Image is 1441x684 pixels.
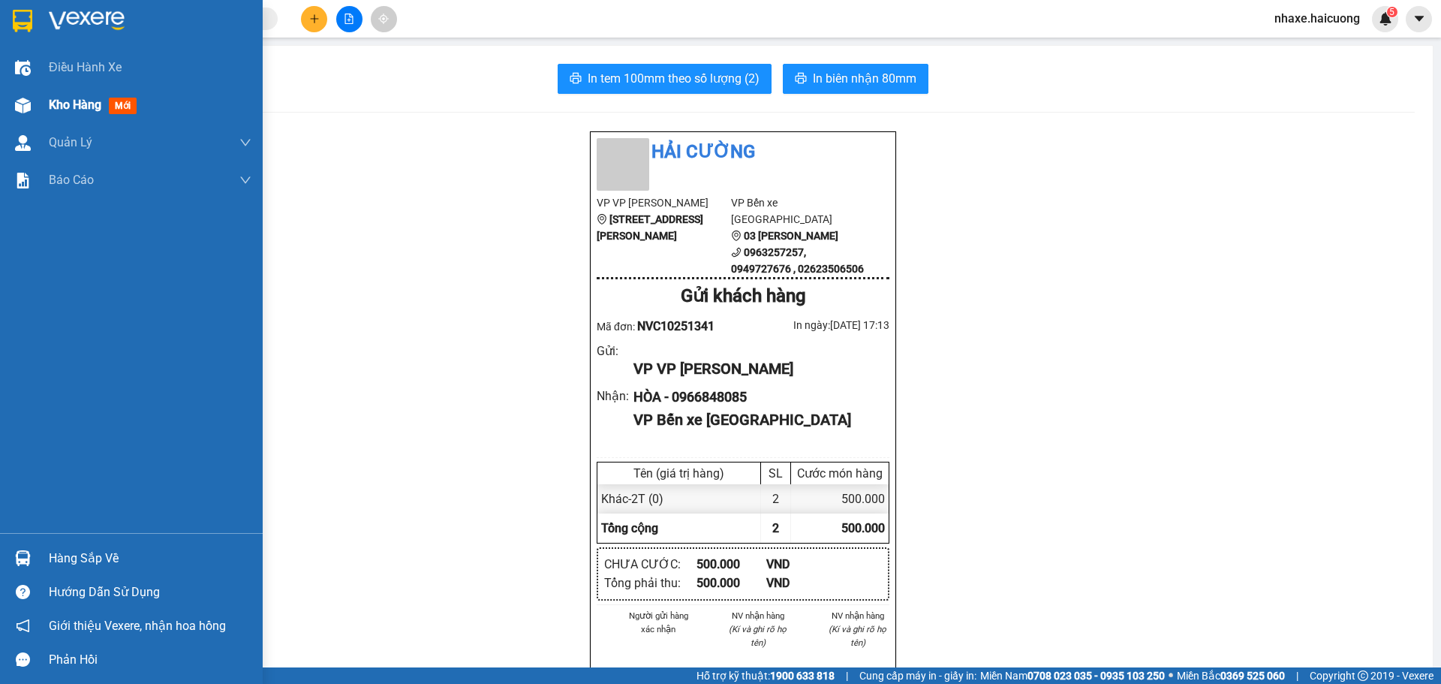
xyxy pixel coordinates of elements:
[729,624,787,648] i: (Kí và ghi rõ họ tên)
[727,609,790,622] li: NV nhận hàng
[143,13,296,49] div: Bến xe [GEOGRAPHIC_DATA]
[1177,667,1285,684] span: Miền Bắc
[696,667,835,684] span: Hỗ trợ kỹ thuật:
[309,14,320,24] span: plus
[49,98,101,112] span: Kho hàng
[143,49,296,67] div: HÒA
[1379,12,1392,26] img: icon-new-feature
[846,667,848,684] span: |
[597,138,889,167] li: Hải Cường
[49,616,226,635] span: Giới thiệu Vexere, nhận hoa hồng
[15,550,31,566] img: warehouse-icon
[826,609,889,622] li: NV nhận hàng
[141,97,297,118] div: 500.000
[633,357,877,381] div: VP VP [PERSON_NAME]
[1220,670,1285,682] strong: 0369 525 060
[141,101,227,116] span: CHƯA CƯỚC :
[49,649,251,671] div: Phản hồi
[601,521,658,535] span: Tổng cộng
[597,214,607,224] span: environment
[731,247,742,258] span: phone
[795,72,807,86] span: printer
[829,624,886,648] i: (Kí và ghi rõ họ tên)
[1262,9,1372,28] span: nhaxe.haicuong
[601,492,663,506] span: Khác - 2T (0)
[633,387,877,408] div: HÒA - 0966848085
[49,58,122,77] span: Điều hành xe
[597,342,633,360] div: Gửi :
[301,6,327,32] button: plus
[15,98,31,113] img: warehouse-icon
[770,670,835,682] strong: 1900 633 818
[1296,667,1298,684] span: |
[49,547,251,570] div: Hàng sắp về
[15,173,31,188] img: solution-icon
[813,69,916,88] span: In biên nhận 80mm
[597,213,703,242] b: [STREET_ADDRESS][PERSON_NAME]
[1169,673,1173,679] span: ⚪️
[597,194,731,211] li: VP VP [PERSON_NAME]
[696,574,766,592] div: 500.000
[378,14,389,24] span: aim
[791,484,889,514] div: 500.000
[795,466,885,481] div: Cước món hàng
[783,64,928,94] button: printerIn biên nhận 80mm
[49,581,251,604] div: Hướng dẫn sử dụng
[980,667,1165,684] span: Miền Nam
[601,466,757,481] div: Tên (giá trị hàng)
[1027,670,1165,682] strong: 0708 023 035 - 0935 103 250
[15,135,31,151] img: warehouse-icon
[344,14,354,24] span: file-add
[859,667,976,684] span: Cung cấp máy in - giấy in:
[239,137,251,149] span: down
[696,555,766,574] div: 500.000
[371,6,397,32] button: aim
[597,282,889,311] div: Gửi khách hàng
[604,555,696,574] div: CHƯA CƯỚC :
[49,133,92,152] span: Quản Lý
[1389,7,1394,17] span: 5
[637,319,714,333] span: NVC10251341
[15,60,31,76] img: warehouse-icon
[1358,670,1368,681] span: copyright
[1406,6,1432,32] button: caret-down
[761,484,791,514] div: 2
[1412,12,1426,26] span: caret-down
[588,69,760,88] span: In tem 100mm theo số lượng (2)
[558,64,772,94] button: printerIn tem 100mm theo số lượng (2)
[766,574,836,592] div: VND
[766,555,836,574] div: VND
[13,13,133,49] div: VP [PERSON_NAME]
[570,72,582,86] span: printer
[336,6,363,32] button: file-add
[1387,7,1397,17] sup: 5
[16,652,30,667] span: message
[109,98,137,114] span: mới
[731,194,865,227] li: VP Bến xe [GEOGRAPHIC_DATA]
[743,317,889,333] div: In ngày: [DATE] 17:13
[143,14,179,30] span: Nhận:
[49,170,94,189] span: Báo cáo
[765,466,787,481] div: SL
[16,585,30,599] span: question-circle
[604,574,696,592] div: Tổng phải thu :
[16,619,30,633] span: notification
[597,317,743,336] div: Mã đơn:
[597,387,633,405] div: Nhận :
[633,408,877,432] div: VP Bến xe [GEOGRAPHIC_DATA]
[772,521,779,535] span: 2
[841,521,885,535] span: 500.000
[239,174,251,186] span: down
[13,14,36,30] span: Gửi:
[143,67,296,88] div: 0966848085
[627,609,690,636] li: Người gửi hàng xác nhận
[731,246,864,275] b: 0963257257, 0949727676 , 02623506506
[744,230,838,242] b: 03 [PERSON_NAME]
[13,10,32,32] img: logo-vxr
[731,231,742,241] span: environment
